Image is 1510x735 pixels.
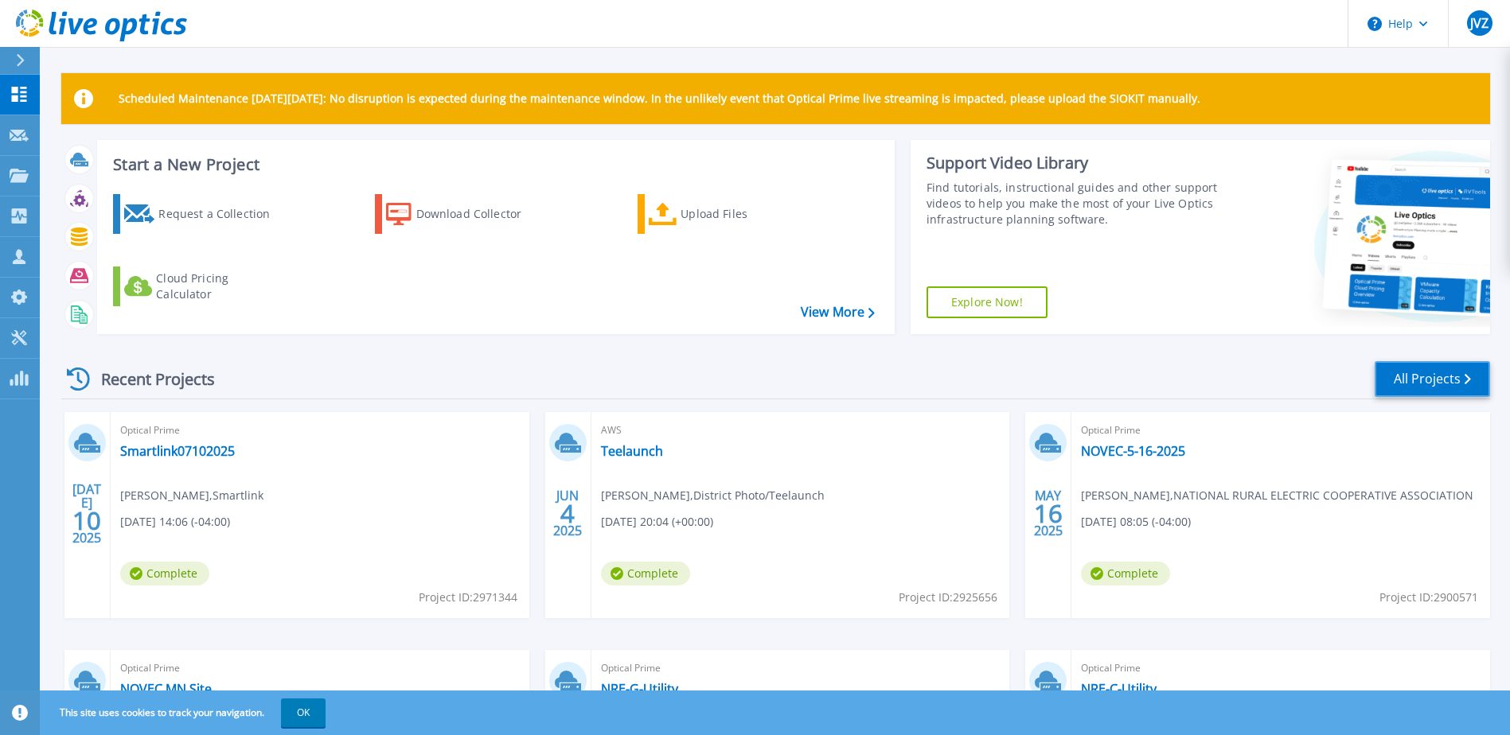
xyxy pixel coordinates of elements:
[1081,562,1170,585] span: Complete
[1081,681,1157,697] a: NRE-C-Utility
[119,92,1200,105] p: Scheduled Maintenance [DATE][DATE]: No disruption is expected during the maintenance window. In t...
[899,589,997,606] span: Project ID: 2925656
[44,698,326,727] span: This site uses cookies to track your navigation.
[72,514,101,527] span: 10
[416,198,544,230] div: Download Collector
[560,507,575,520] span: 4
[113,194,291,234] a: Request a Collection
[1081,513,1191,531] span: [DATE] 08:05 (-04:00)
[375,194,552,234] a: Download Collector
[61,360,236,399] div: Recent Projects
[601,422,1001,439] span: AWS
[1081,487,1473,504] span: [PERSON_NAME] , NATIONAL RURAL ELECTRIC COOPERATIVE ASSOCIATION
[1033,484,1063,542] div: MAY 2025
[801,305,875,320] a: View More
[601,562,690,585] span: Complete
[281,698,326,727] button: OK
[120,443,235,459] a: Smartlink07102025
[120,487,263,504] span: [PERSON_NAME] , Smartlink
[158,198,286,230] div: Request a Collection
[1081,443,1185,459] a: NOVEC-5-16-2025
[113,266,291,306] a: Cloud Pricing Calculator
[927,180,1222,227] div: Find tutorials, instructional guides and other support videos to help you make the most of your L...
[120,681,212,697] a: NOVEC MN Site
[1081,422,1481,439] span: Optical Prime
[601,681,678,697] a: NRE-G-Utility
[120,659,520,677] span: Optical Prime
[1034,507,1063,520] span: 16
[113,156,874,173] h3: Start a New Project
[1081,659,1481,677] span: Optical Prime
[601,443,663,459] a: Teelaunch
[156,270,283,302] div: Cloud Pricing Calculator
[601,487,825,504] span: [PERSON_NAME] , District Photo/Teelaunch
[1375,361,1490,397] a: All Projects
[601,659,1001,677] span: Optical Prime
[72,484,102,542] div: [DATE] 2025
[638,194,815,234] a: Upload Files
[419,589,517,606] span: Project ID: 2971344
[120,422,520,439] span: Optical Prime
[601,513,713,531] span: [DATE] 20:04 (+00:00)
[927,153,1222,173] div: Support Video Library
[552,484,583,542] div: JUN 2025
[1379,589,1478,606] span: Project ID: 2900571
[120,513,230,531] span: [DATE] 14:06 (-04:00)
[927,286,1048,318] a: Explore Now!
[681,198,808,230] div: Upload Files
[120,562,209,585] span: Complete
[1470,17,1489,29] span: JVZ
